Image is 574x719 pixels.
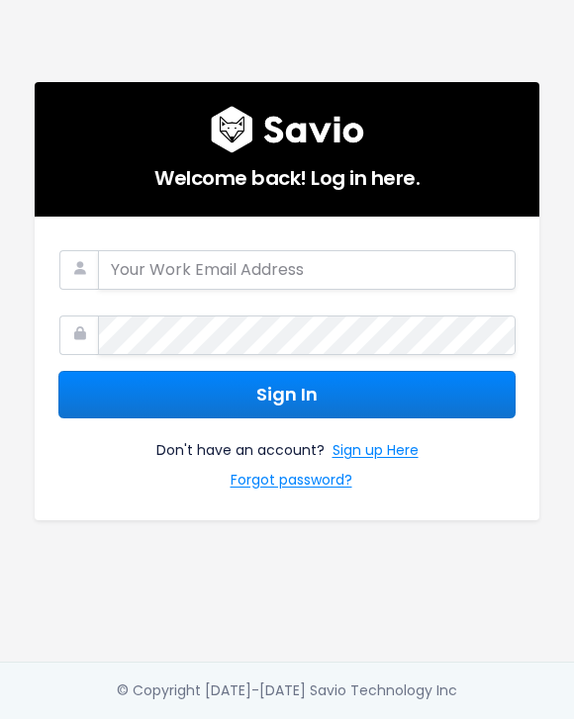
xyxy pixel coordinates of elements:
[231,468,352,496] a: Forgot password?
[117,678,457,703] div: © Copyright [DATE]-[DATE] Savio Technology Inc
[58,371,516,419] button: Sign In
[98,250,516,290] input: Your Work Email Address
[58,153,516,193] h5: Welcome back! Log in here.
[211,106,364,153] img: logo600x187.a314fd40982d.png
[333,438,419,467] a: Sign up Here
[58,418,516,495] div: Don't have an account?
